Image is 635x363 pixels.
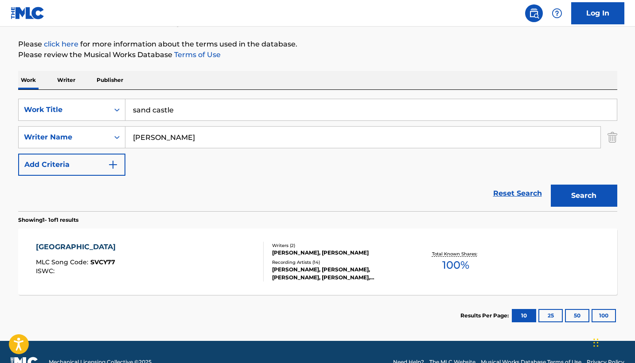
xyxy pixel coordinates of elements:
[551,185,617,207] button: Search
[432,251,479,257] p: Total Known Shares:
[108,159,118,170] img: 9d2ae6d4665cec9f34b9.svg
[608,126,617,148] img: Delete Criterion
[591,321,635,363] iframe: Chat Widget
[489,184,546,203] a: Reset Search
[548,4,566,22] div: Help
[512,309,536,322] button: 10
[18,50,617,60] p: Please review the Musical Works Database
[36,267,57,275] span: ISWC :
[18,154,125,176] button: Add Criteria
[24,104,104,115] div: Work Title
[18,216,78,224] p: Showing 1 - 1 of 1 results
[529,8,539,19] img: search
[442,257,469,273] span: 100 %
[571,2,624,24] a: Log In
[272,259,406,266] div: Recording Artists ( 14 )
[460,312,511,320] p: Results Per Page:
[592,309,616,322] button: 100
[18,99,617,211] form: Search Form
[18,228,617,295] a: [GEOGRAPHIC_DATA]MLC Song Code:SVCY77ISWC:Writers (2)[PERSON_NAME], [PERSON_NAME]Recording Artist...
[18,71,39,89] p: Work
[272,242,406,249] div: Writers ( 2 )
[36,242,120,252] div: [GEOGRAPHIC_DATA]
[593,329,599,356] div: Drag
[525,4,543,22] a: Public Search
[24,132,104,143] div: Writer Name
[55,71,78,89] p: Writer
[90,258,115,266] span: SVCY77
[272,266,406,282] div: [PERSON_NAME], [PERSON_NAME], [PERSON_NAME], [PERSON_NAME], [PERSON_NAME]
[18,39,617,50] p: Please for more information about the terms used in the database.
[565,309,589,322] button: 50
[538,309,563,322] button: 25
[36,258,90,266] span: MLC Song Code :
[94,71,126,89] p: Publisher
[44,40,78,48] a: click here
[11,7,45,19] img: MLC Logo
[172,50,221,59] a: Terms of Use
[552,8,562,19] img: help
[272,249,406,257] div: [PERSON_NAME], [PERSON_NAME]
